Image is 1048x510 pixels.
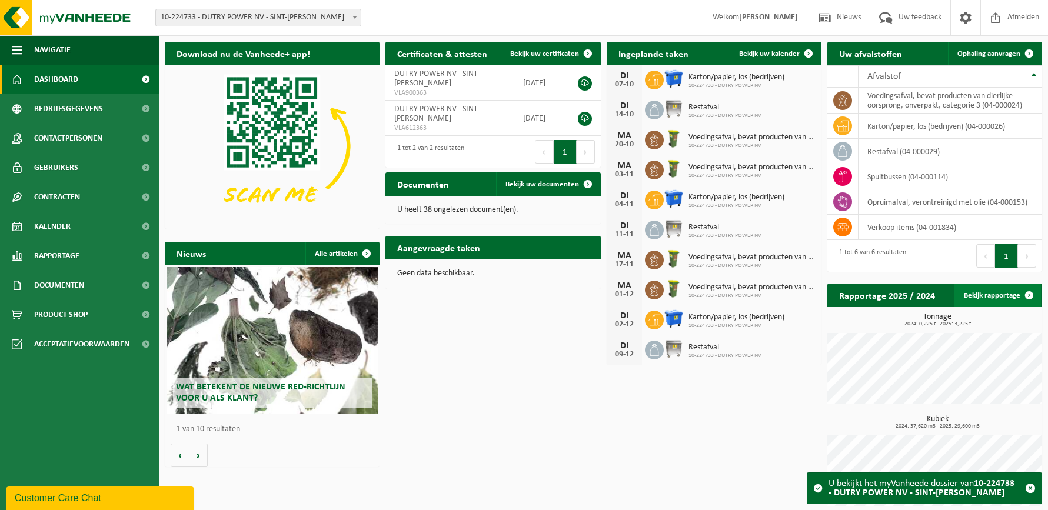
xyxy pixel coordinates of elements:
h2: Nieuws [165,242,218,265]
td: restafval (04-000029) [859,139,1042,164]
td: voedingsafval, bevat producten van dierlijke oorsprong, onverpakt, categorie 3 (04-000024) [859,88,1042,114]
h2: Ingeplande taken [607,42,700,65]
span: Wat betekent de nieuwe RED-richtlijn voor u als klant? [176,382,345,403]
div: 03-11 [613,171,636,179]
span: Kalender [34,212,71,241]
h3: Kubiek [833,415,1042,429]
span: Karton/papier, los (bedrijven) [688,313,784,322]
button: Next [577,140,595,164]
div: DI [613,311,636,321]
iframe: chat widget [6,484,197,510]
div: 04-11 [613,201,636,209]
span: Bekijk uw documenten [505,181,579,188]
span: 10-224733 - DUTRY POWER NV [688,352,761,359]
span: DUTRY POWER NV - SINT-[PERSON_NAME] [394,69,480,88]
span: 10-224733 - DUTRY POWER NV [688,142,816,149]
h2: Documenten [385,172,461,195]
span: 10-224733 - DUTRY POWER NV - SINT-PIETERS-LEEUW [156,9,361,26]
span: 10-224733 - DUTRY POWER NV [688,232,761,239]
img: WB-1100-GAL-GY-02 [664,99,684,119]
div: 14-10 [613,111,636,119]
span: Bekijk uw kalender [739,50,800,58]
img: Download de VHEPlus App [165,65,380,226]
a: Bekijk uw certificaten [501,42,600,65]
span: Acceptatievoorwaarden [34,329,129,359]
div: MA [613,281,636,291]
td: [DATE] [514,101,566,136]
span: 10-224733 - DUTRY POWER NV - SINT-PIETERS-LEEUW [155,9,361,26]
a: Bekijk uw kalender [730,42,820,65]
span: Voedingsafval, bevat producten van dierlijke oorsprong, onverpakt, categorie 3 [688,283,816,292]
div: MA [613,131,636,141]
span: Restafval [688,223,761,232]
span: VLA612363 [394,124,505,133]
div: DI [613,101,636,111]
span: Voedingsafval, bevat producten van dierlijke oorsprong, onverpakt, categorie 3 [688,133,816,142]
td: spuitbussen (04-000114) [859,164,1042,189]
span: 2024: 0,225 t - 2025: 3,225 t [833,321,1042,327]
h2: Certificaten & attesten [385,42,499,65]
div: 07-10 [613,81,636,89]
div: MA [613,161,636,171]
div: 1 tot 2 van 2 resultaten [391,139,464,165]
span: Karton/papier, los (bedrijven) [688,73,784,82]
span: 10-224733 - DUTRY POWER NV [688,172,816,179]
strong: [PERSON_NAME] [739,13,798,22]
h2: Rapportage 2025 / 2024 [827,284,947,306]
span: Dashboard [34,65,78,94]
div: MA [613,251,636,261]
td: [DATE] [514,65,566,101]
p: 1 van 10 resultaten [177,425,374,434]
button: Previous [535,140,554,164]
h2: Aangevraagde taken [385,236,492,259]
span: 10-224733 - DUTRY POWER NV [688,292,816,299]
span: VLA900363 [394,88,505,98]
div: DI [613,191,636,201]
span: Contracten [34,182,80,212]
span: 10-224733 - DUTRY POWER NV [688,112,761,119]
span: Bekijk uw certificaten [510,50,579,58]
span: Restafval [688,343,761,352]
p: U heeft 38 ongelezen document(en). [397,206,588,214]
p: Geen data beschikbaar. [397,269,588,278]
img: WB-1100-GAL-GY-02 [664,219,684,239]
span: 10-224733 - DUTRY POWER NV [688,262,816,269]
span: Voedingsafval, bevat producten van dierlijke oorsprong, onverpakt, categorie 3 [688,163,816,172]
span: Rapportage [34,241,79,271]
div: 02-12 [613,321,636,329]
strong: 10-224733 - DUTRY POWER NV - SINT-[PERSON_NAME] [829,479,1014,498]
span: DUTRY POWER NV - SINT-[PERSON_NAME] [394,105,480,123]
td: opruimafval, verontreinigd met olie (04-000153) [859,189,1042,215]
div: 11-11 [613,231,636,239]
a: Alle artikelen [305,242,378,265]
div: DI [613,341,636,351]
h3: Tonnage [833,313,1042,327]
img: WB-0060-HPE-GN-50 [664,279,684,299]
div: 09-12 [613,351,636,359]
h2: Uw afvalstoffen [827,42,914,65]
a: Wat betekent de nieuwe RED-richtlijn voor u als klant? [167,267,378,414]
td: karton/papier, los (bedrijven) (04-000026) [859,114,1042,139]
span: 10-224733 - DUTRY POWER NV [688,82,784,89]
span: 2024: 37,620 m3 - 2025: 29,600 m3 [833,424,1042,429]
div: 20-10 [613,141,636,149]
a: Bekijk uw documenten [496,172,600,196]
img: WB-1100-HPE-BE-01 [664,189,684,209]
img: WB-1100-HPE-BE-01 [664,309,684,329]
div: 01-12 [613,291,636,299]
button: Volgende [189,444,208,467]
a: Bekijk rapportage [954,284,1041,307]
img: WB-0060-HPE-GN-50 [664,129,684,149]
span: Contactpersonen [34,124,102,153]
img: WB-1100-HPE-BE-01 [664,69,684,89]
div: DI [613,221,636,231]
span: Restafval [688,103,761,112]
button: Previous [976,244,995,268]
div: 1 tot 6 van 6 resultaten [833,243,906,269]
span: 10-224733 - DUTRY POWER NV [688,322,784,329]
span: 10-224733 - DUTRY POWER NV [688,202,784,209]
button: 1 [995,244,1018,268]
span: Voedingsafval, bevat producten van dierlijke oorsprong, onverpakt, categorie 3 [688,253,816,262]
img: WB-1100-GAL-GY-02 [664,339,684,359]
span: Navigatie [34,35,71,65]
